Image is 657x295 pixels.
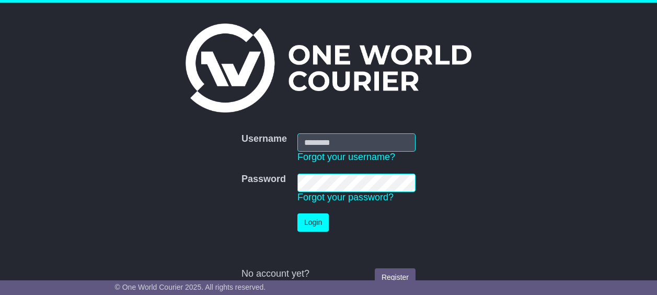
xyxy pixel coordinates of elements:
[297,213,329,232] button: Login
[241,268,416,280] div: No account yet?
[241,174,286,185] label: Password
[115,283,266,291] span: © One World Courier 2025. All rights reserved.
[297,192,394,202] a: Forgot your password?
[241,133,287,145] label: Username
[375,268,416,287] a: Register
[297,152,395,162] a: Forgot your username?
[186,24,471,112] img: One World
